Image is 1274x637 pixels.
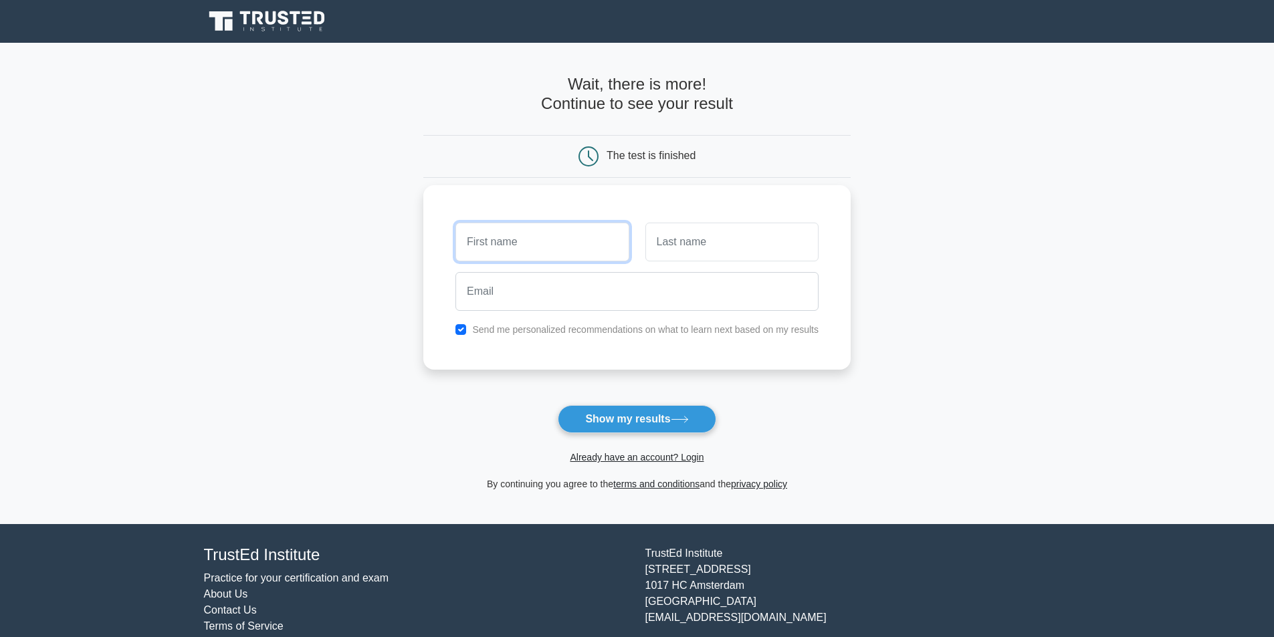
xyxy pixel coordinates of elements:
a: Contact Us [204,604,257,616]
a: About Us [204,588,248,600]
div: The test is finished [607,150,696,161]
a: Terms of Service [204,620,284,632]
label: Send me personalized recommendations on what to learn next based on my results [472,324,819,335]
a: Practice for your certification and exam [204,572,389,584]
input: Email [455,272,819,311]
h4: Wait, there is more! Continue to see your result [423,75,851,114]
input: Last name [645,223,819,261]
a: Already have an account? Login [570,452,704,463]
div: By continuing you agree to the and the [415,476,859,492]
a: privacy policy [731,479,787,489]
input: First name [455,223,629,261]
h4: TrustEd Institute [204,545,629,565]
a: terms and conditions [613,479,700,489]
button: Show my results [558,405,716,433]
